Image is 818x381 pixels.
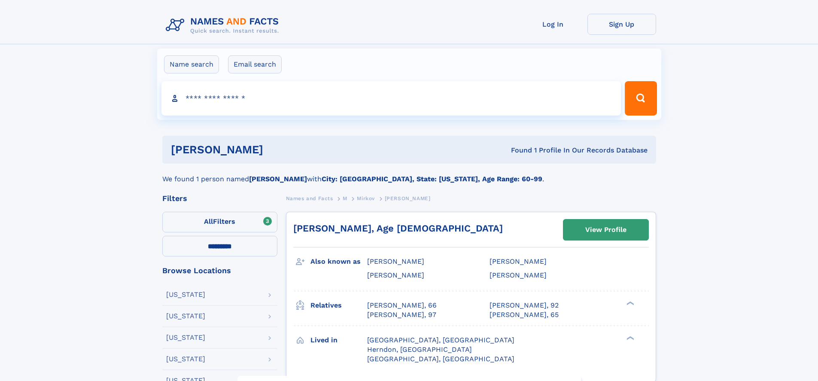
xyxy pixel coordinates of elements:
[343,195,347,201] span: M
[310,254,367,269] h3: Also known as
[625,81,657,116] button: Search Button
[385,195,431,201] span: [PERSON_NAME]
[293,223,503,234] a: [PERSON_NAME], Age [DEMOGRAPHIC_DATA]
[162,212,277,232] label: Filters
[310,333,367,347] h3: Lived in
[164,55,219,73] label: Name search
[162,164,656,184] div: We found 1 person named with .
[490,310,559,320] a: [PERSON_NAME], 65
[367,355,514,363] span: [GEOGRAPHIC_DATA], [GEOGRAPHIC_DATA]
[585,220,626,240] div: View Profile
[322,175,542,183] b: City: [GEOGRAPHIC_DATA], State: [US_STATE], Age Range: 60-99
[162,14,286,37] img: Logo Names and Facts
[367,301,437,310] a: [PERSON_NAME], 66
[367,345,472,354] span: Herndon, [GEOGRAPHIC_DATA]
[367,336,514,344] span: [GEOGRAPHIC_DATA], [GEOGRAPHIC_DATA]
[519,14,587,35] a: Log In
[162,195,277,202] div: Filters
[490,301,559,310] a: [PERSON_NAME], 92
[286,193,333,204] a: Names and Facts
[490,257,547,265] span: [PERSON_NAME]
[228,55,282,73] label: Email search
[310,298,367,313] h3: Relatives
[343,193,347,204] a: M
[367,310,436,320] a: [PERSON_NAME], 97
[357,195,375,201] span: Mirkov
[367,271,424,279] span: [PERSON_NAME]
[587,14,656,35] a: Sign Up
[357,193,375,204] a: Mirkov
[166,313,205,320] div: [US_STATE]
[166,334,205,341] div: [US_STATE]
[624,300,635,306] div: ❯
[367,257,424,265] span: [PERSON_NAME]
[171,144,387,155] h1: [PERSON_NAME]
[204,217,213,226] span: All
[624,335,635,341] div: ❯
[563,219,648,240] a: View Profile
[162,267,277,274] div: Browse Locations
[249,175,307,183] b: [PERSON_NAME]
[166,291,205,298] div: [US_STATE]
[161,81,621,116] input: search input
[387,146,648,155] div: Found 1 Profile In Our Records Database
[490,271,547,279] span: [PERSON_NAME]
[166,356,205,363] div: [US_STATE]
